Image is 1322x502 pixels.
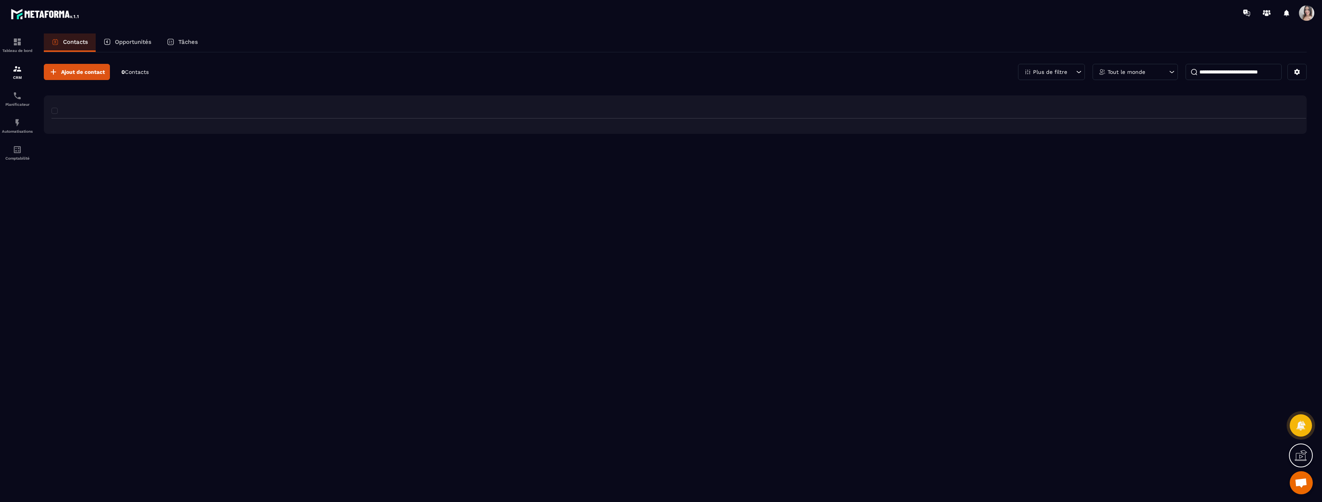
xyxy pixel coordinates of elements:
img: accountant [13,145,22,154]
p: Tableau de bord [2,48,33,53]
p: Opportunités [115,38,151,45]
a: Contacts [44,33,96,52]
a: Tâches [159,33,206,52]
button: Ajout de contact [44,64,110,80]
a: Opportunités [96,33,159,52]
a: accountantaccountantComptabilité [2,139,33,166]
img: automations [13,118,22,127]
a: automationsautomationsAutomatisations [2,112,33,139]
span: Contacts [125,69,149,75]
p: Tout le monde [1108,69,1145,75]
a: schedulerschedulerPlanificateur [2,85,33,112]
p: 0 [121,68,149,76]
p: Contacts [63,38,88,45]
img: scheduler [13,91,22,100]
img: formation [13,37,22,47]
p: Planificateur [2,102,33,107]
span: Ajout de contact [61,68,105,76]
p: CRM [2,75,33,80]
p: Plus de filtre [1033,69,1067,75]
p: Tâches [178,38,198,45]
a: formationformationCRM [2,58,33,85]
p: Comptabilité [2,156,33,160]
a: formationformationTableau de bord [2,32,33,58]
p: Automatisations [2,129,33,133]
img: logo [11,7,80,21]
a: Ouvrir le chat [1290,471,1313,494]
img: formation [13,64,22,73]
